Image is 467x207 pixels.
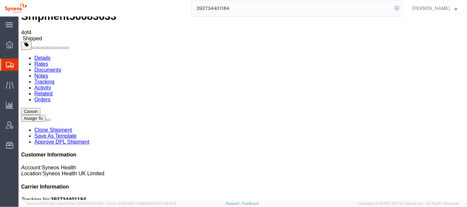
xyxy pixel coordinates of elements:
[242,201,259,205] a: Feedback
[412,5,450,12] span: Julie Ryan
[26,201,103,205] span: Server: 2025.18.0-daa1fe12ee7
[191,0,392,16] input: Search for shipment number, reference number
[106,201,176,205] span: Client: 2025.18.0-7346316
[151,201,176,205] span: [DATE] 08:10:16
[78,201,103,205] span: [DATE] 10:04:51
[5,3,27,13] img: logo
[19,17,467,200] iframe: FS Legacy Container
[226,201,242,205] a: Support
[412,4,458,12] button: [PERSON_NAME]
[357,201,459,206] span: Copyright © [DATE]-[DATE] Agistix Inc., All Rights Reserved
